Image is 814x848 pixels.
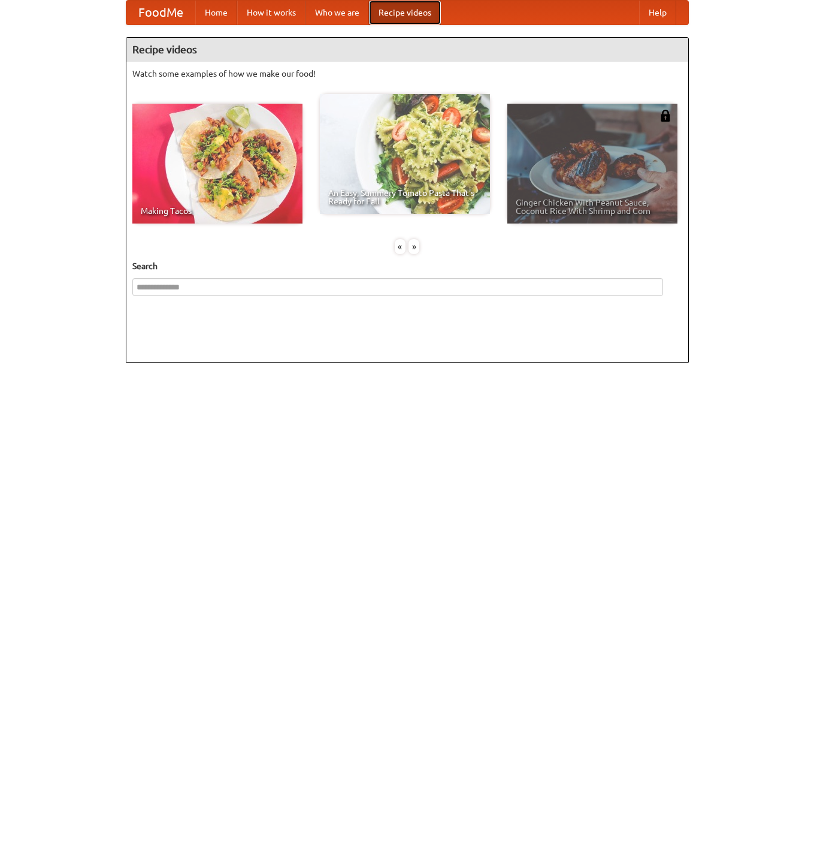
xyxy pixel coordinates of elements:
span: An Easy, Summery Tomato Pasta That's Ready for Fall [328,189,482,206]
h4: Recipe videos [126,38,688,62]
p: Watch some examples of how we make our food! [132,68,682,80]
img: 483408.png [659,110,671,122]
a: Who we are [305,1,369,25]
a: How it works [237,1,305,25]
a: Help [639,1,676,25]
a: Making Tacos [132,104,302,224]
a: FoodMe [126,1,195,25]
h5: Search [132,260,682,272]
div: » [408,239,419,254]
span: Making Tacos [141,207,294,215]
a: Recipe videos [369,1,441,25]
div: « [395,239,406,254]
a: Home [195,1,237,25]
a: An Easy, Summery Tomato Pasta That's Ready for Fall [320,94,490,214]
